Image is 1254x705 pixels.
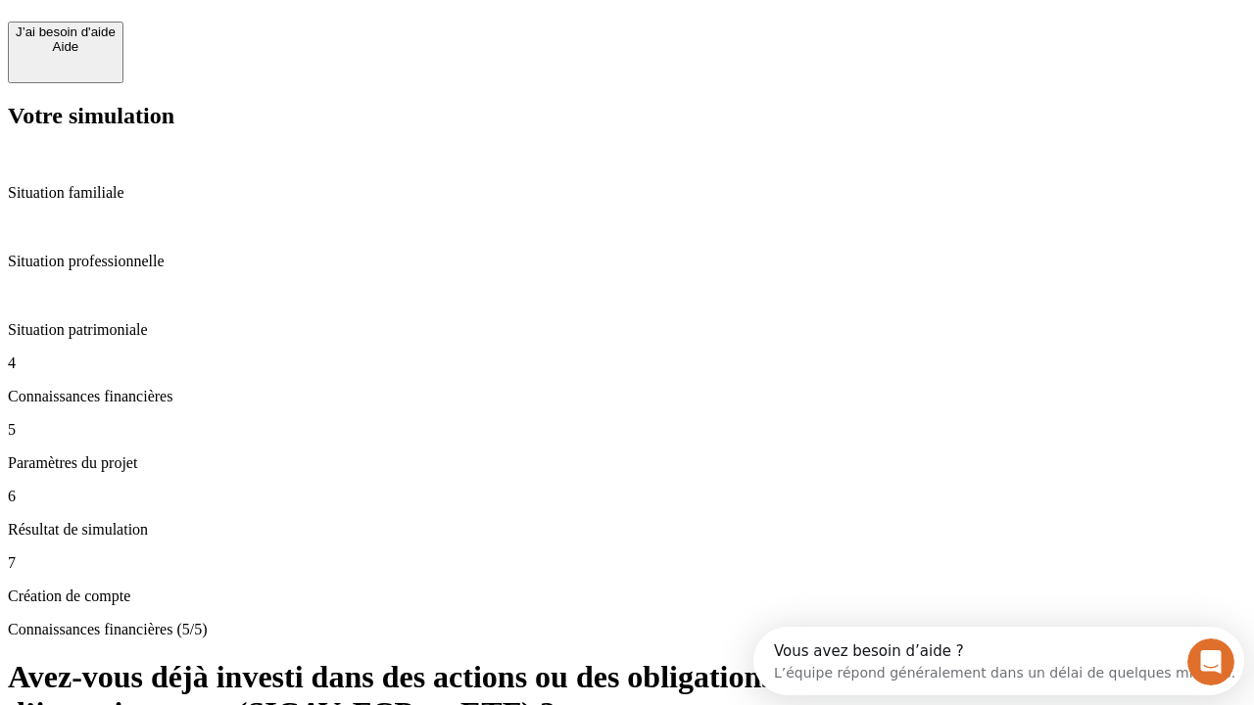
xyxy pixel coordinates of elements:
p: Paramètres du projet [8,454,1246,472]
p: Connaissances financières (5/5) [8,621,1246,638]
div: Aide [16,39,116,54]
p: Connaissances financières [8,388,1246,405]
p: Situation patrimoniale [8,321,1246,339]
p: Création de compte [8,587,1246,605]
p: Résultat de simulation [8,521,1246,539]
div: Vous avez besoin d’aide ? [21,17,482,32]
p: 4 [8,354,1246,372]
iframe: Intercom live chat discovery launcher [753,627,1244,695]
p: 5 [8,421,1246,439]
button: J’ai besoin d'aideAide [8,22,123,83]
p: Situation professionnelle [8,253,1246,270]
iframe: Intercom live chat [1187,638,1234,685]
div: Ouvrir le Messenger Intercom [8,8,540,62]
p: 7 [8,554,1246,572]
h2: Votre simulation [8,103,1246,129]
div: J’ai besoin d'aide [16,24,116,39]
p: 6 [8,488,1246,505]
p: Situation familiale [8,184,1246,202]
div: L’équipe répond généralement dans un délai de quelques minutes. [21,32,482,53]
